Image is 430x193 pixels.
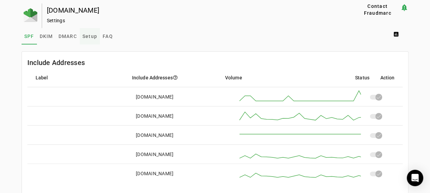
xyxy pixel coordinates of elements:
[24,34,34,39] span: SPF
[350,68,375,87] mat-header-cell: Status
[24,8,37,22] img: Fraudmarc Logo
[136,132,173,139] div: [DOMAIN_NAME]
[136,151,173,158] div: [DOMAIN_NAME]
[375,68,403,87] mat-header-cell: Action
[400,3,408,12] mat-icon: notification_important
[220,68,350,87] mat-header-cell: Volume
[136,170,173,177] div: [DOMAIN_NAME]
[47,7,333,14] div: [DOMAIN_NAME]
[56,28,80,44] a: DMARC
[355,3,400,16] button: Contact Fraudmarc
[80,28,100,44] a: Setup
[40,34,53,39] span: DKIM
[27,68,127,87] mat-header-cell: Label
[37,28,56,44] a: DKIM
[100,28,116,44] a: FAQ
[103,34,113,39] span: FAQ
[27,57,85,68] mat-card-title: Include Addresses
[136,113,173,119] div: [DOMAIN_NAME]
[407,170,423,186] div: Open Intercom Messenger
[82,34,97,39] span: Setup
[127,68,220,87] mat-header-cell: Include Addresses
[47,17,333,24] div: Settings
[173,75,178,80] i: help_outline
[22,28,37,44] a: SPF
[58,34,77,39] span: DMARC
[136,93,173,100] div: [DOMAIN_NAME]
[357,3,398,16] span: Contact Fraudmarc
